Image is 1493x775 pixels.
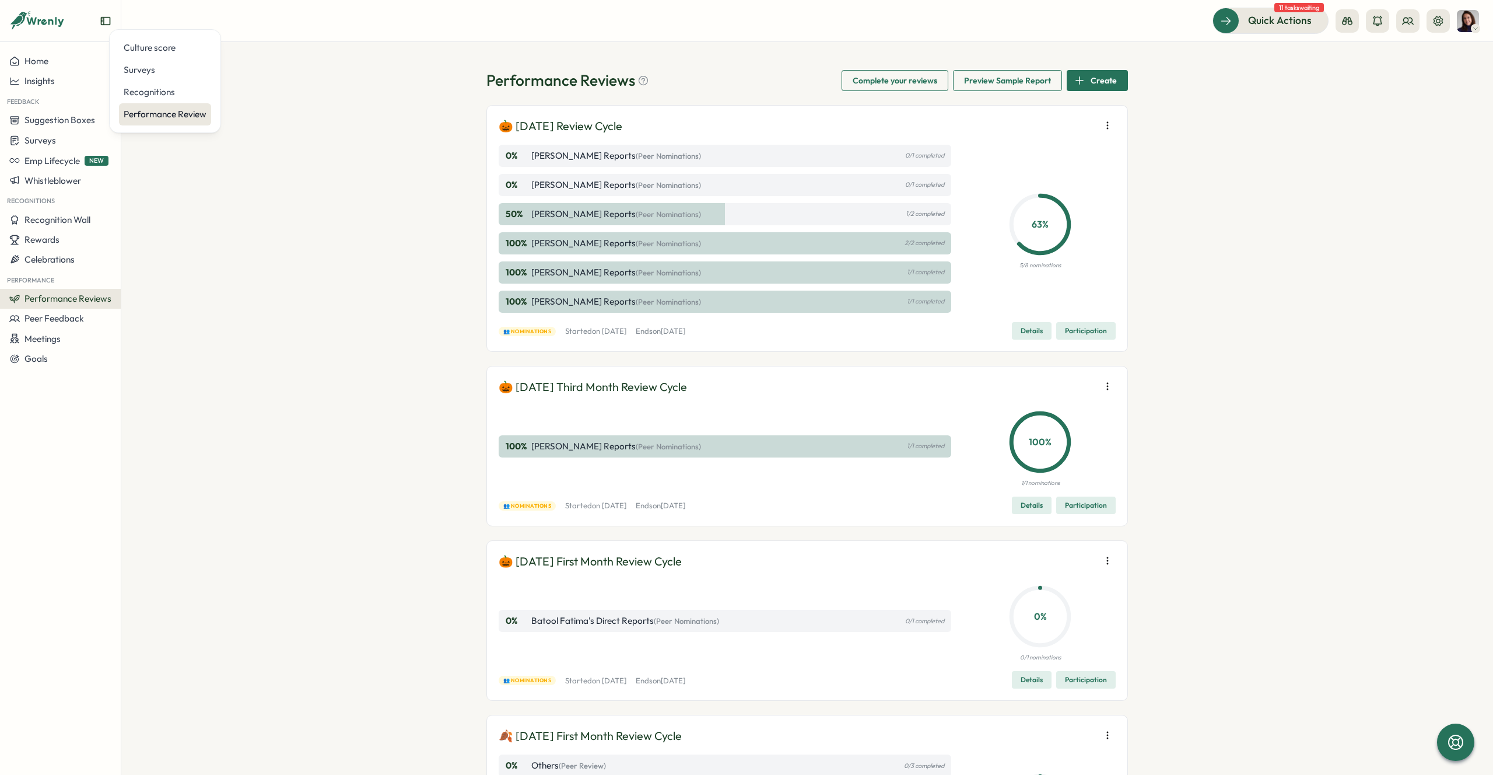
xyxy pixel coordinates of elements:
[1067,70,1128,91] button: Create
[565,501,626,511] p: Started on [DATE]
[1021,479,1060,488] p: 1/1 nominations
[24,293,111,304] span: Performance Reviews
[503,327,551,336] span: 👥 Nominations
[905,239,944,247] p: 2/2 completed
[531,295,701,308] p: [PERSON_NAME] Reports
[953,70,1062,91] button: Preview Sample Report
[1020,653,1061,662] p: 0/1 nominations
[531,149,701,162] p: [PERSON_NAME] Reports
[636,676,685,686] p: Ends on [DATE]
[1091,71,1117,90] span: Create
[1457,10,1479,32] img: Viktoria Korzhova
[24,155,80,166] span: Emp Lifecycle
[506,237,529,250] p: 100 %
[24,214,90,225] span: Recognition Wall
[24,75,55,86] span: Insights
[1056,322,1116,340] button: Participation
[1274,3,1324,12] span: 11 tasks waiting
[1019,261,1061,270] p: 5/8 nominations
[636,151,701,160] span: (Peer Nominations)
[1056,497,1116,514] button: Participation
[1065,497,1107,514] span: Participation
[486,70,649,90] h1: Performance Reviews
[1012,497,1052,514] button: Details
[506,615,529,627] p: 0 %
[636,326,685,337] p: Ends on [DATE]
[506,266,529,279] p: 100 %
[636,268,701,277] span: (Peer Nominations)
[506,149,529,162] p: 0 %
[124,64,206,76] div: Surveys
[506,179,529,191] p: 0 %
[24,353,48,364] span: Goals
[499,727,682,745] p: 🍂 [DATE] First Month Review Cycle
[531,266,701,279] p: [PERSON_NAME] Reports
[559,761,606,770] span: (Peer Review)
[506,208,529,221] p: 50 %
[531,759,606,772] p: Others
[565,326,626,337] p: Started on [DATE]
[904,762,944,770] p: 0/3 completed
[119,59,211,81] a: Surveys
[907,442,944,450] p: 1/1 completed
[531,237,701,250] p: [PERSON_NAME] Reports
[636,210,701,219] span: (Peer Nominations)
[907,298,944,305] p: 1/1 completed
[24,175,81,186] span: Whistleblower
[24,114,95,125] span: Suggestion Boxes
[503,676,551,685] span: 👥 Nominations
[531,179,701,191] p: [PERSON_NAME] Reports
[907,268,944,276] p: 1/1 completed
[905,152,944,159] p: 0/1 completed
[124,41,206,54] div: Culture score
[124,108,206,121] div: Performance Review
[506,440,529,453] p: 100 %
[1021,323,1043,339] span: Details
[1212,8,1329,33] button: Quick Actions
[906,210,944,218] p: 1/2 completed
[1012,609,1068,624] p: 0 %
[506,295,529,308] p: 100 %
[964,71,1051,90] span: Preview Sample Report
[499,553,682,571] p: 🎃 [DATE] First Month Review Cycle
[499,117,622,135] p: 🎃 [DATE] Review Cycle
[531,440,701,453] p: [PERSON_NAME] Reports
[24,55,48,67] span: Home
[1056,671,1116,689] button: Participation
[1248,13,1312,28] span: Quick Actions
[905,617,944,625] p: 0/1 completed
[565,676,626,686] p: Started on [DATE]
[1021,497,1043,514] span: Details
[1012,322,1052,340] button: Details
[100,15,111,27] button: Expand sidebar
[24,313,84,324] span: Peer Feedback
[24,254,75,265] span: Celebrations
[506,759,529,772] p: 0 %
[1065,323,1107,339] span: Participation
[24,135,56,146] span: Surveys
[124,86,206,99] div: Recognitions
[636,180,701,190] span: (Peer Nominations)
[499,378,687,396] p: 🎃 [DATE] Third Month Review Cycle
[636,501,685,511] p: Ends on [DATE]
[119,37,211,59] a: Culture score
[1021,672,1043,688] span: Details
[842,70,948,91] button: Complete your reviews
[119,103,211,125] a: Performance Review
[1012,671,1052,689] button: Details
[654,616,719,626] span: (Peer Nominations)
[24,333,61,344] span: Meetings
[636,239,701,248] span: (Peer Nominations)
[503,502,551,510] span: 👥 Nominations
[1012,435,1068,449] p: 100 %
[531,208,701,221] p: [PERSON_NAME] Reports
[24,234,59,245] span: Rewards
[1012,217,1068,232] p: 63 %
[531,615,719,627] p: Batool Fatima's Direct Reports
[636,442,701,451] span: (Peer Nominations)
[1065,672,1107,688] span: Participation
[636,297,701,306] span: (Peer Nominations)
[905,181,944,188] p: 0/1 completed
